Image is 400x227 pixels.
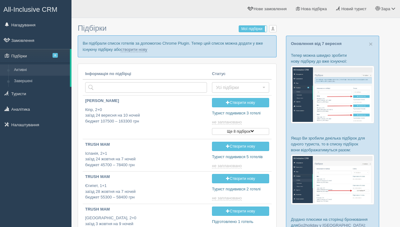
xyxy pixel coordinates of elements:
[121,47,147,52] a: створити нову
[254,7,287,11] span: Нове замовлення
[85,98,207,104] p: [PERSON_NAME]
[212,196,242,201] span: не заплановано
[85,142,207,148] p: TRUSH MAM
[212,110,269,116] p: Турист подивився 3 готелі
[239,26,267,32] label: Мої підбірки
[85,107,207,124] p: Кіпр, 2+0 заїзд 24 вересня на 10 ночей бюджет 107500 – 163300 грн
[291,41,342,46] a: Оновлення від 7 вересня
[11,76,70,87] a: Завершені
[83,96,209,129] a: [PERSON_NAME] Кіпр, 2+0заїзд 24 вересня на 10 ночейбюджет 107500 – 163300 грн
[212,120,242,125] span: не заплановано
[212,219,269,225] p: Підготовлено 1 готель
[85,82,207,93] input: Пошук за країною або туристом
[369,40,373,47] span: ×
[291,135,374,153] p: Якщо Ви зробили декілька підбірок для одного туриста, то в списку підбірок вони відображатимуться...
[11,65,70,76] a: Активні
[212,207,269,216] a: Створити нову
[212,174,269,183] a: Створити нову
[291,66,374,123] img: %D0%BF%D1%96%D0%B4%D0%B1%D1%96%D1%80%D0%BA%D0%B0-%D1%82%D1%83%D1%80%D0%B8%D1%81%D1%82%D1%83-%D1%8...
[78,24,107,32] span: Підбірки
[212,186,269,192] p: Турист подивився 2 готелі
[209,69,272,80] th: Статус
[85,207,207,212] p: TRUSH MAM
[369,41,373,47] button: Close
[212,196,243,201] a: не заплановано
[78,35,277,57] p: Ви підібрали список готелів за допомогою Chrome Plugin. Тепер цей список можна додати у вже існую...
[83,69,209,80] th: Інформація по підбірці
[216,84,261,91] span: Усі підбірки
[381,7,390,11] span: Зара
[3,6,57,13] span: All-Inclusive CRM
[291,52,374,64] p: Тепер можна швидко зробити нову підбірку до вже існуючої:
[301,7,327,11] span: Нова підбірка
[85,174,207,180] p: TRUSH MAM
[212,163,242,168] span: не заплановано
[0,0,71,17] a: All-Inclusive CRM
[212,98,269,107] a: Створити нову
[83,139,209,171] a: TRUSH MAM Іспанія, 2+1заїзд 24 жовтня на 7 ночейбюджет 45700 – 78400 грн
[85,151,207,168] p: Іспанія, 2+1 заїзд 24 жовтня на 7 ночей бюджет 45700 – 78400 грн
[212,120,243,125] a: не заплановано
[212,82,269,93] button: Усі підбірки
[212,154,269,160] p: Турист подивився 5 готелів
[53,53,58,58] span: 8
[341,7,366,11] span: Новий турист
[212,142,269,151] a: Створити нову
[83,171,209,203] a: TRUSH MAM Єгипет, 1+1заїзд 28 жовтня на 7 ночейбюджет 55300 – 58400 грн
[291,154,374,204] img: %D0%BF%D1%96%D0%B4%D0%B1%D1%96%D1%80%D0%BA%D0%B8-%D0%B3%D1%80%D1%83%D0%BF%D0%B0-%D1%81%D1%80%D0%B...
[212,128,269,135] button: Ще 8 підбірок
[85,183,207,200] p: Єгипет, 1+1 заїзд 28 жовтня на 7 ночей бюджет 55300 – 58400 грн
[212,163,243,168] a: не заплановано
